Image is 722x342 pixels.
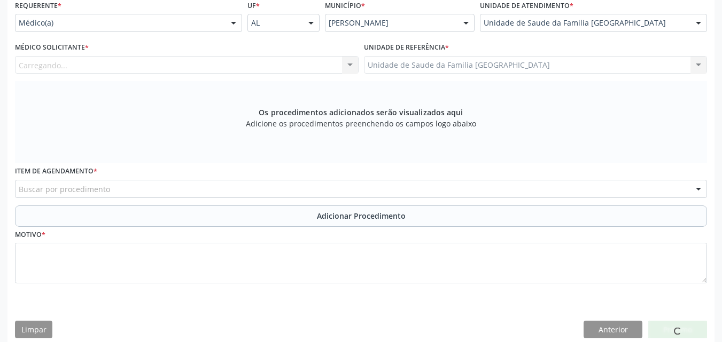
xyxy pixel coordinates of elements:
[364,39,449,56] label: Unidade de referência
[329,18,453,28] span: [PERSON_NAME]
[15,227,45,243] label: Motivo
[15,163,97,180] label: Item de agendamento
[15,39,89,56] label: Médico Solicitante
[246,118,476,129] span: Adicione os procedimentos preenchendo os campos logo abaixo
[584,321,642,339] button: Anterior
[317,210,406,221] span: Adicionar Procedimento
[484,18,685,28] span: Unidade de Saude da Familia [GEOGRAPHIC_DATA]
[259,107,463,118] span: Os procedimentos adicionados serão visualizados aqui
[15,205,707,227] button: Adicionar Procedimento
[19,184,110,195] span: Buscar por procedimento
[19,18,220,28] span: Médico(a)
[251,18,298,28] span: AL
